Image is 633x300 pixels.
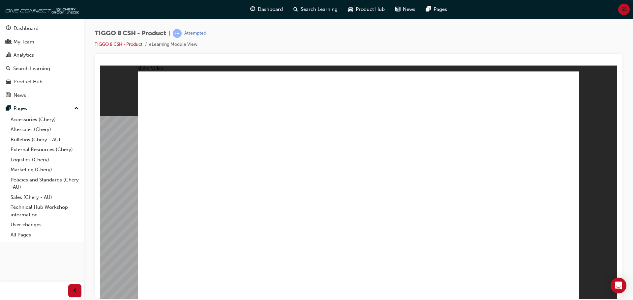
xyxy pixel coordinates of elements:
span: chart-icon [6,52,11,58]
div: Attempted [184,30,206,37]
span: up-icon [74,104,79,113]
span: Pages [434,6,447,13]
span: SS [621,6,627,13]
div: Open Intercom Messenger [611,278,626,293]
a: Dashboard [3,22,81,35]
a: Bulletins (Chery - AU) [8,135,81,145]
a: search-iconSearch Learning [288,3,343,16]
a: guage-iconDashboard [245,3,288,16]
a: Policies and Standards (Chery -AU) [8,175,81,192]
div: Analytics [14,51,34,59]
span: car-icon [6,79,11,85]
span: guage-icon [250,5,255,14]
a: External Resources (Chery) [8,145,81,155]
button: DashboardMy TeamAnalyticsSearch LearningProduct HubNews [3,21,81,102]
button: Pages [3,102,81,115]
span: news-icon [6,93,11,98]
a: Sales (Chery - AU) [8,192,81,203]
span: Search Learning [301,6,338,13]
a: News [3,89,81,101]
div: Search Learning [13,65,50,72]
a: Accessories (Chery) [8,115,81,125]
a: Technical Hub Workshop information [8,202,81,220]
span: TIGGO 8 CSH - Product [95,30,166,37]
span: prev-icon [73,287,77,295]
span: car-icon [348,5,353,14]
a: car-iconProduct Hub [343,3,390,16]
span: people-icon [6,39,11,45]
a: Search Learning [3,63,81,75]
a: TIGGO 8 CSH - Product [95,41,142,47]
a: pages-iconPages [421,3,452,16]
span: news-icon [395,5,400,14]
div: Pages [14,105,27,112]
span: Dashboard [258,6,283,13]
span: pages-icon [426,5,431,14]
span: guage-icon [6,26,11,32]
div: Product Hub [14,78,43,86]
a: All Pages [8,230,81,240]
div: Dashboard [14,25,39,32]
a: User changes [8,220,81,230]
img: oneconnect [3,3,79,16]
span: search-icon [6,66,11,72]
span: pages-icon [6,106,11,112]
span: News [403,6,415,13]
span: | [169,30,170,37]
div: News [14,92,26,99]
a: My Team [3,36,81,48]
a: Analytics [3,49,81,61]
a: Logistics (Chery) [8,155,81,165]
a: Marketing (Chery) [8,165,81,175]
a: news-iconNews [390,3,421,16]
li: eLearning Module View [149,41,197,48]
span: search-icon [293,5,298,14]
a: Aftersales (Chery) [8,124,81,135]
div: My Team [14,38,34,46]
button: SS [618,4,630,15]
span: Product Hub [356,6,385,13]
a: Product Hub [3,76,81,88]
span: learningRecordVerb_ATTEMPT-icon [173,29,182,38]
